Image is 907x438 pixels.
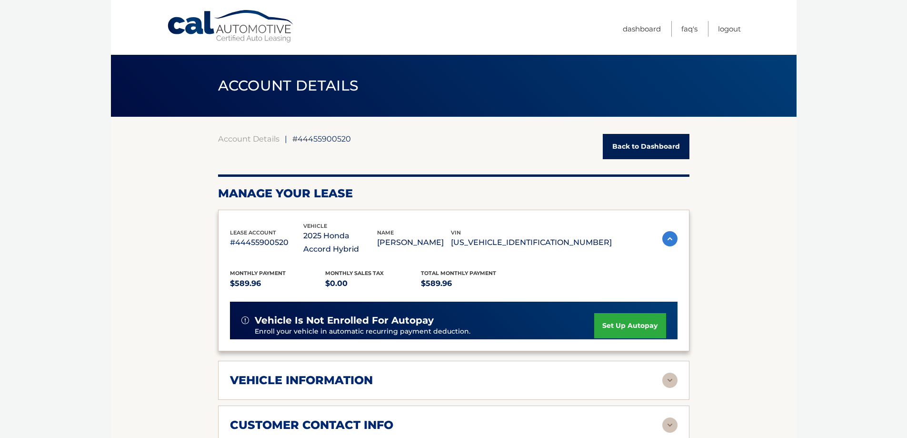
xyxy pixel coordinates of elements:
[451,229,461,236] span: vin
[218,186,689,201] h2: Manage Your Lease
[241,316,249,324] img: alert-white.svg
[230,373,373,387] h2: vehicle information
[218,77,359,94] span: ACCOUNT DETAILS
[421,270,496,276] span: Total Monthly Payment
[662,373,678,388] img: accordion-rest.svg
[451,236,612,249] p: [US_VEHICLE_IDENTIFICATION_NUMBER]
[230,236,304,249] p: #44455900520
[377,236,451,249] p: [PERSON_NAME]
[285,134,287,143] span: |
[218,134,279,143] a: Account Details
[303,229,377,256] p: 2025 Honda Accord Hybrid
[421,277,517,290] p: $589.96
[230,229,276,236] span: lease account
[603,134,689,159] a: Back to Dashboard
[594,313,666,338] a: set up autopay
[303,223,327,229] span: vehicle
[377,229,394,236] span: name
[167,10,295,43] a: Cal Automotive
[662,418,678,433] img: accordion-rest.svg
[230,418,393,432] h2: customer contact info
[230,270,286,276] span: Monthly Payment
[230,277,326,290] p: $589.96
[292,134,351,143] span: #44455900520
[681,21,698,37] a: FAQ's
[325,277,421,290] p: $0.00
[255,315,434,326] span: vehicle is not enrolled for autopay
[718,21,741,37] a: Logout
[662,231,678,246] img: accordion-active.svg
[255,326,595,337] p: Enroll your vehicle in automatic recurring payment deduction.
[325,270,384,276] span: Monthly sales Tax
[623,21,661,37] a: Dashboard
